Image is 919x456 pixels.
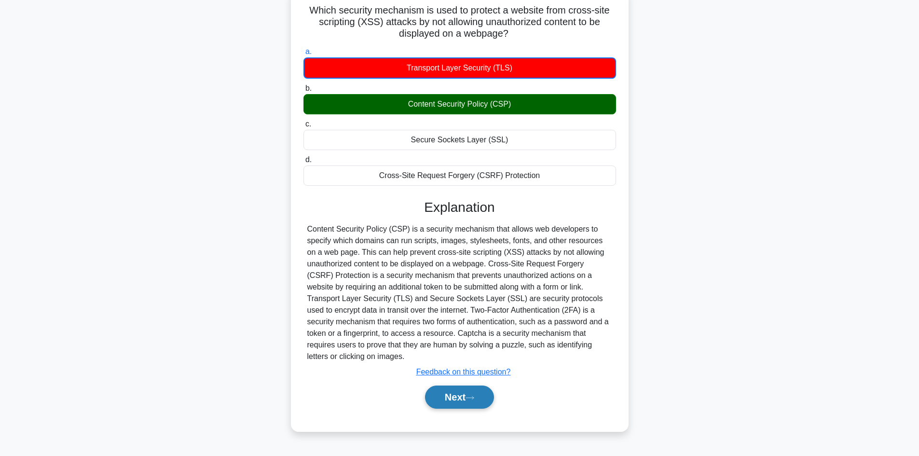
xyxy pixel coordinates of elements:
[303,57,616,79] div: Transport Layer Security (TLS)
[309,199,610,216] h3: Explanation
[416,368,511,376] a: Feedback on this question?
[425,386,494,409] button: Next
[302,4,617,40] h5: Which security mechanism is used to protect a website from cross-site scripting (XSS) attacks by ...
[307,223,612,362] div: Content Security Policy (CSP) is a security mechanism that allows web developers to specify which...
[305,47,312,55] span: a.
[303,130,616,150] div: Secure Sockets Layer (SSL)
[305,155,312,164] span: d.
[303,94,616,114] div: Content Security Policy (CSP)
[303,166,616,186] div: Cross-Site Request Forgery (CSRF) Protection
[305,120,311,128] span: c.
[305,84,312,92] span: b.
